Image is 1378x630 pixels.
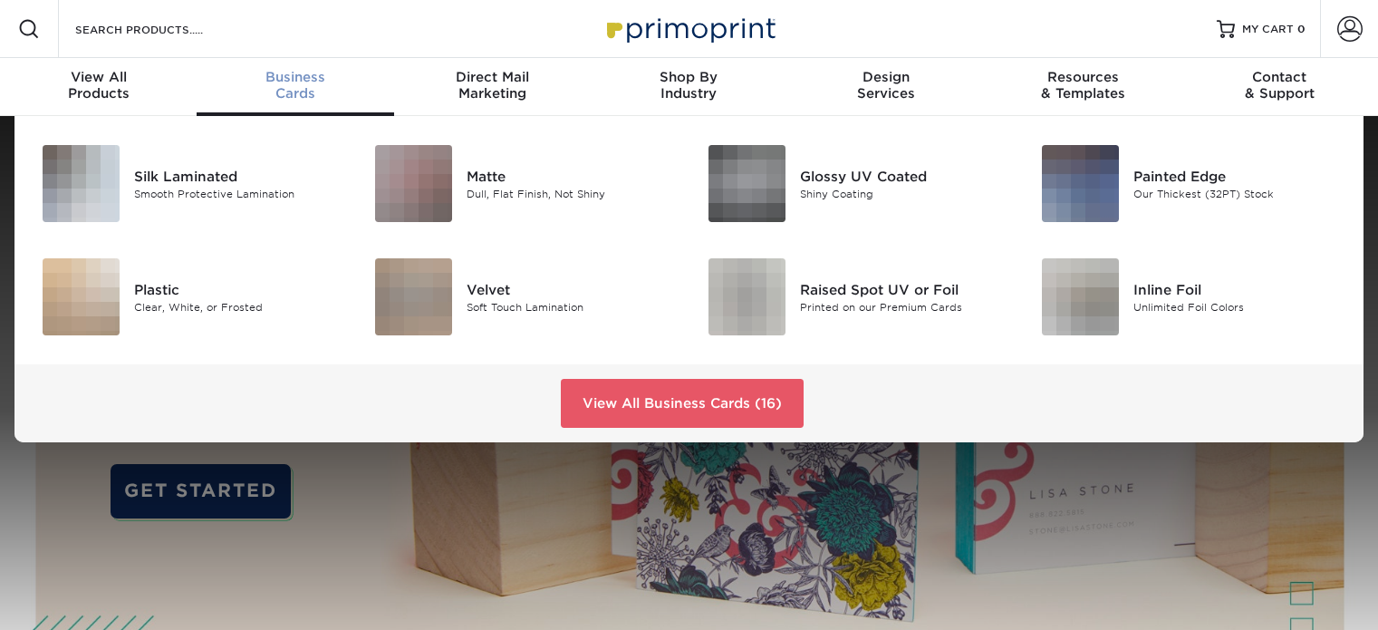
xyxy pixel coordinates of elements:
div: Glossy UV Coated [800,166,1008,186]
div: Soft Touch Lamination [467,299,675,315]
a: DesignServices [787,58,984,116]
img: Painted Edge Business Cards [1042,145,1119,222]
span: 0 [1297,23,1306,35]
img: Silk Laminated Business Cards [43,145,120,222]
a: Velvet Business Cards Velvet Soft Touch Lamination [370,251,676,343]
div: Our Thickest (32PT) Stock [1133,186,1342,201]
span: MY CART [1242,22,1294,37]
a: View All Business Cards (16) [561,379,804,428]
div: Matte [467,166,675,186]
div: Plastic [134,279,342,299]
div: Smooth Protective Lamination [134,186,342,201]
div: Silk Laminated [134,166,342,186]
span: Shop By [591,69,787,85]
a: Raised Spot UV or Foil Business Cards Raised Spot UV or Foil Printed on our Premium Cards [703,251,1009,343]
div: Velvet [467,279,675,299]
div: & Templates [984,69,1180,102]
input: SEARCH PRODUCTS..... [73,18,250,40]
img: Plastic Business Cards [43,258,120,335]
a: Resources& Templates [984,58,1180,116]
div: & Support [1181,69,1378,102]
img: Primoprint [599,9,780,48]
div: Printed on our Premium Cards [800,299,1008,315]
div: Industry [591,69,787,102]
span: Design [787,69,984,85]
div: Clear, White, or Frosted [134,299,342,315]
img: Matte Business Cards [375,145,452,222]
div: Inline Foil [1133,279,1342,299]
img: Glossy UV Coated Business Cards [708,145,785,222]
a: BusinessCards [197,58,393,116]
span: Business [197,69,393,85]
a: Silk Laminated Business Cards Silk Laminated Smooth Protective Lamination [36,138,342,229]
div: Marketing [394,69,591,102]
div: Shiny Coating [800,186,1008,201]
a: Painted Edge Business Cards Painted Edge Our Thickest (32PT) Stock [1036,138,1342,229]
span: Resources [984,69,1180,85]
img: Velvet Business Cards [375,258,452,335]
a: Direct MailMarketing [394,58,591,116]
a: Plastic Business Cards Plastic Clear, White, or Frosted [36,251,342,343]
img: Raised Spot UV or Foil Business Cards [708,258,785,335]
div: Raised Spot UV or Foil [800,279,1008,299]
div: Services [787,69,984,102]
span: Contact [1181,69,1378,85]
a: Glossy UV Coated Business Cards Glossy UV Coated Shiny Coating [703,138,1009,229]
img: Inline Foil Business Cards [1042,258,1119,335]
a: Matte Business Cards Matte Dull, Flat Finish, Not Shiny [370,138,676,229]
a: Contact& Support [1181,58,1378,116]
span: Direct Mail [394,69,591,85]
div: Cards [197,69,393,102]
div: Unlimited Foil Colors [1133,299,1342,315]
div: Dull, Flat Finish, Not Shiny [467,186,675,201]
div: Painted Edge [1133,166,1342,186]
a: Inline Foil Business Cards Inline Foil Unlimited Foil Colors [1036,251,1342,343]
a: Shop ByIndustry [591,58,787,116]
